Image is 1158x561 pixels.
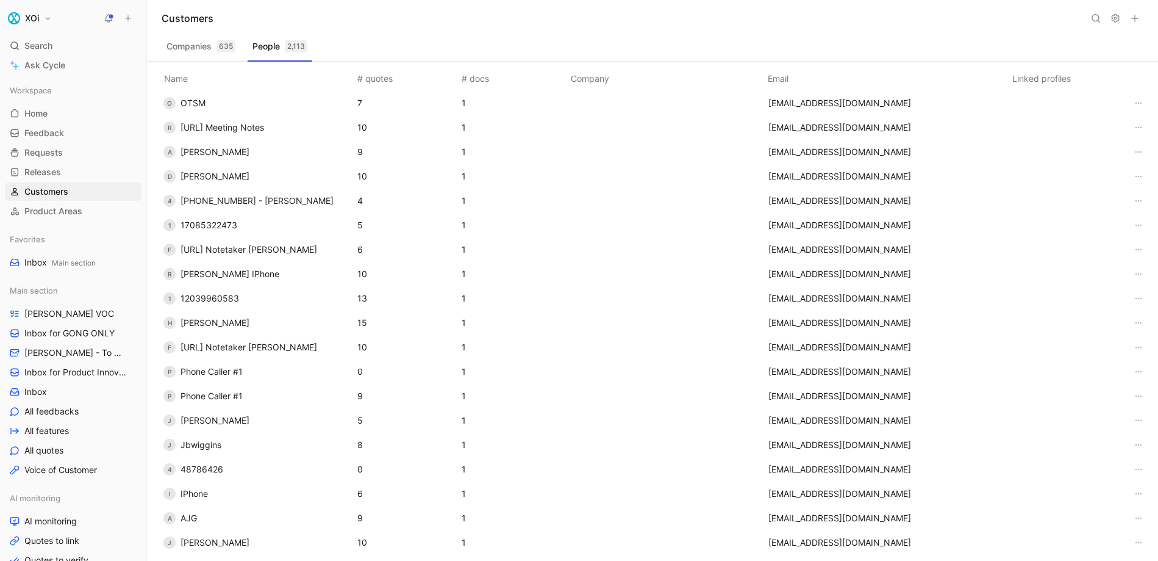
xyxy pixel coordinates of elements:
span: [EMAIL_ADDRESS][DOMAIN_NAME] [768,147,911,157]
button: [EMAIL_ADDRESS][DOMAIN_NAME] [764,118,915,137]
span: [URL] Meeting Notes [180,122,264,132]
td: 5 [355,213,459,237]
a: All quotes [5,441,141,460]
button: [EMAIL_ADDRESS][DOMAIN_NAME] [764,435,915,455]
td: 1 [459,506,563,530]
span: [PERSON_NAME] [180,147,249,157]
td: 1 [459,408,563,433]
div: Main section[PERSON_NAME] VOCInbox for GONG ONLY[PERSON_NAME] - To ProcessInbox for Product Innov... [5,281,141,479]
div: 4 [163,463,176,476]
a: All feedbacks [5,402,141,421]
span: Inbox for GONG ONLY [24,327,115,339]
button: [EMAIL_ADDRESS][DOMAIN_NAME] [764,142,915,162]
span: Favorites [10,233,45,245]
button: People [248,37,312,56]
span: [EMAIL_ADDRESS][DOMAIN_NAME] [768,195,911,206]
span: Requests [24,147,63,159]
button: [EMAIL_ADDRESS][DOMAIN_NAME] [764,533,915,552]
span: Jbwiggins [180,440,221,450]
div: P [163,390,176,402]
span: [EMAIL_ADDRESS][DOMAIN_NAME] [768,244,911,255]
td: 10 [355,115,459,140]
button: J[PERSON_NAME] [159,411,254,430]
span: [EMAIL_ADDRESS][DOMAIN_NAME] [768,415,911,425]
td: 10 [355,262,459,286]
span: Home [24,107,48,120]
button: [EMAIL_ADDRESS][DOMAIN_NAME] [764,484,915,504]
a: Customers [5,183,141,201]
a: AI monitoring [5,512,141,530]
span: Product Areas [24,205,82,217]
span: Name [159,73,193,84]
a: Inbox for GONG ONLY [5,324,141,342]
td: 9 [355,384,459,408]
div: R [163,121,176,134]
button: PPhone Caller #1 [159,386,247,406]
td: 1 [459,115,563,140]
a: Product Areas [5,202,141,220]
button: [EMAIL_ADDRESS][DOMAIN_NAME] [764,264,915,284]
span: 17085322473 [180,220,237,230]
span: All quotes [24,444,63,457]
div: I [163,488,176,500]
a: [PERSON_NAME] VOC [5,305,141,323]
td: 1 [459,335,563,360]
button: [EMAIL_ADDRESS][DOMAIN_NAME] [764,362,915,382]
button: [EMAIL_ADDRESS][DOMAIN_NAME] [764,313,915,333]
span: Voice of Customer [24,464,97,476]
td: 1 [459,360,563,384]
span: 12039960583 [180,293,239,303]
span: [EMAIL_ADDRESS][DOMAIN_NAME] [768,220,911,230]
span: AJG [180,513,197,523]
a: Ask Cycle [5,56,141,74]
span: Releases [24,166,61,178]
span: Company [566,73,614,84]
span: Inbox [24,386,47,398]
span: IPhone [180,488,208,499]
a: Quotes to link [5,532,141,550]
button: [EMAIL_ADDRESS][DOMAIN_NAME] [764,167,915,186]
span: [EMAIL_ADDRESS][DOMAIN_NAME] [768,440,911,450]
span: [URL] Notetaker [PERSON_NAME] [180,342,317,352]
td: 1 [459,91,563,115]
div: Workspace [5,81,141,100]
td: 1 [459,189,563,213]
th: Linked profiles [1010,62,1129,91]
button: JJbwiggins [159,435,226,455]
div: A [163,512,176,524]
div: Search [5,37,141,55]
div: 635 [216,40,235,52]
button: [EMAIL_ADDRESS][DOMAIN_NAME] [764,386,915,406]
th: # docs [459,62,563,91]
a: Releases [5,163,141,181]
span: [URL] Notetaker [PERSON_NAME] [180,244,317,255]
td: 1 [459,286,563,311]
td: 6 [355,482,459,506]
span: 48786426 [180,464,223,474]
button: IIPhone [159,484,212,504]
img: XOi [8,12,20,24]
td: 1 [459,213,563,237]
button: [EMAIL_ADDRESS][DOMAIN_NAME] [764,289,915,308]
div: O [163,97,176,109]
span: [EMAIL_ADDRESS][DOMAIN_NAME] [768,537,911,548]
td: 0 [355,457,459,482]
button: 448786426 [159,460,227,479]
div: 1 [163,292,176,305]
a: Inbox [5,383,141,401]
span: [EMAIL_ADDRESS][DOMAIN_NAME] [768,171,911,181]
div: R [163,268,176,280]
a: Inbox for Product Innovation Product Area [5,363,141,382]
span: [EMAIL_ADDRESS][DOMAIN_NAME] [768,513,911,523]
a: Feedback [5,124,141,142]
button: F[URL] Notetaker [PERSON_NAME] [159,338,321,357]
span: Main section [10,284,58,297]
div: Main section [5,281,141,300]
span: [PERSON_NAME] [180,415,249,425]
span: [PERSON_NAME] - To Process [24,347,126,359]
td: 0 [355,360,459,384]
span: [EMAIL_ADDRESS][DOMAIN_NAME] [768,269,911,279]
td: 7 [355,91,459,115]
button: [EMAIL_ADDRESS][DOMAIN_NAME] [764,460,915,479]
a: [PERSON_NAME] - To Process [5,344,141,362]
